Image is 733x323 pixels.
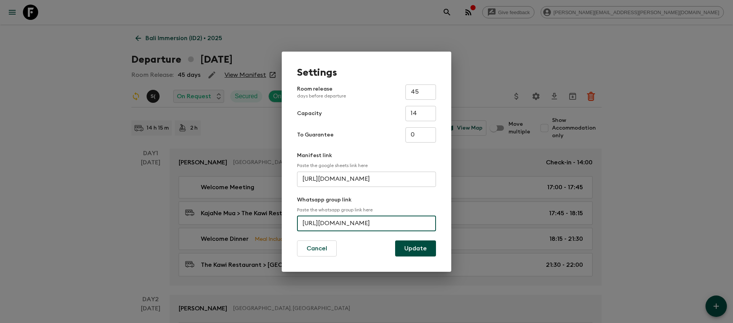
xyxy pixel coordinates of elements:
[297,207,436,213] p: Paste the whatsapp group link here
[297,162,436,169] p: Paste the google sheets link here
[297,67,436,78] h1: Settings
[405,84,436,100] input: e.g. 30
[405,127,436,143] input: e.g. 4
[395,240,436,256] button: Update
[297,216,436,231] input: e.g. https://chat.whatsapp.com/...
[297,131,334,139] p: To Guarantee
[405,106,436,121] input: e.g. 14
[297,196,436,204] p: Whatsapp group link
[297,93,346,99] p: days before departure
[297,85,346,99] p: Room release
[297,172,436,187] input: e.g. https://docs.google.com/spreadsheets/d/1P7Zz9v8J0vXy1Q/edit#gid=0
[297,240,337,256] button: Cancel
[297,152,436,159] p: Manifest link
[297,110,322,117] p: Capacity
